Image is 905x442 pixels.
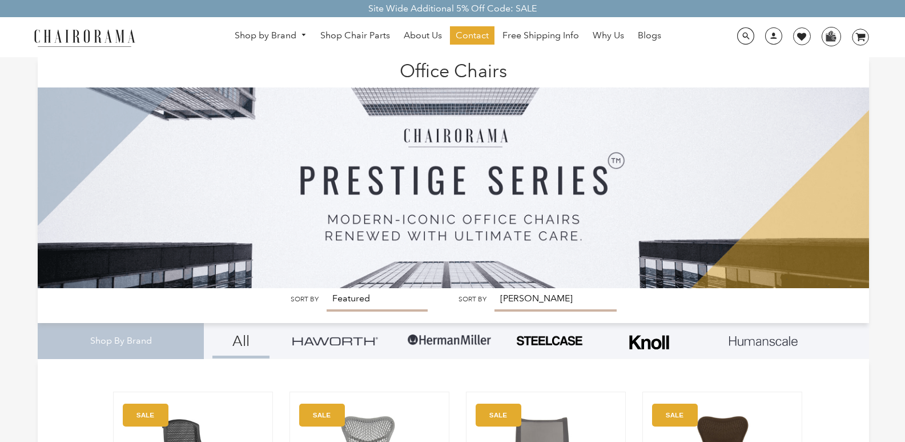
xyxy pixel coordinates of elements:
[136,411,154,419] text: SALE
[502,30,579,42] span: Free Shipping Info
[38,323,204,359] div: Shop By Brand
[190,26,706,47] nav: DesktopNavigation
[638,30,661,42] span: Blogs
[212,323,270,359] a: All
[315,26,396,45] a: Shop Chair Parts
[313,411,331,419] text: SALE
[407,323,492,357] img: Group-1.png
[593,30,624,42] span: Why Us
[587,26,630,45] a: Why Us
[450,26,494,45] a: Contact
[398,26,448,45] a: About Us
[822,27,840,45] img: WhatsApp_Image_2024-07-12_at_16.23.01.webp
[27,27,142,47] img: chairorama
[49,57,857,82] h1: Office Chairs
[489,411,507,419] text: SALE
[729,336,798,347] img: Layer_1_1.png
[229,27,312,45] a: Shop by Brand
[458,295,486,304] label: Sort by
[626,328,672,357] img: Frame_4.png
[666,411,683,419] text: SALE
[320,30,390,42] span: Shop Chair Parts
[38,57,868,288] img: Office Chairs
[497,26,585,45] a: Free Shipping Info
[292,337,378,345] img: Group_4be16a4b-c81a-4a6e-a540-764d0a8faf6e.png
[404,30,442,42] span: About Us
[515,335,584,347] img: PHOTO-2024-07-09-00-53-10-removebg-preview.png
[632,26,667,45] a: Blogs
[291,295,319,304] label: Sort by
[456,30,489,42] span: Contact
